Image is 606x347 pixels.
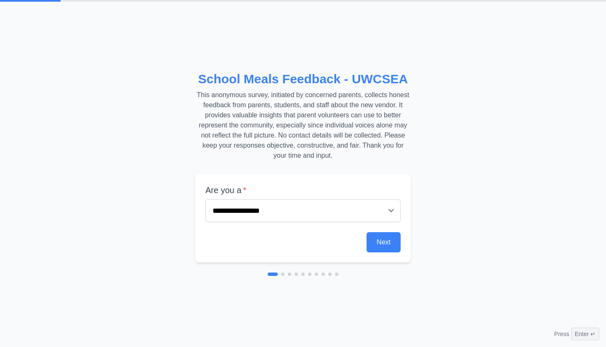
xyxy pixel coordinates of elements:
[367,232,401,252] button: Next
[554,328,599,340] div: Press
[571,328,599,340] span: Enter ↵
[195,90,411,161] p: This anonymous survey, initiated by concerned parents, collects honest feedback from parents, stu...
[195,72,411,87] h2: School Meals Feedback - UWCSEA
[205,184,401,196] label: Are you a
